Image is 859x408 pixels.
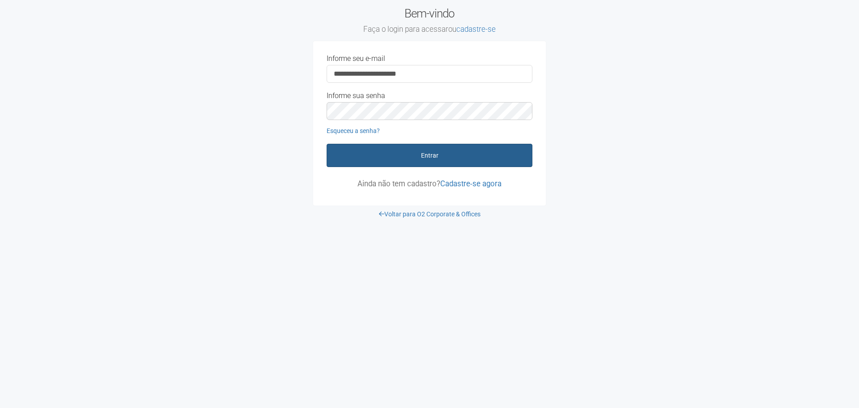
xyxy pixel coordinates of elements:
[327,180,532,188] p: Ainda não tem cadastro?
[327,55,385,63] label: Informe seu e-mail
[327,92,385,100] label: Informe sua senha
[327,144,532,167] button: Entrar
[327,127,380,134] a: Esqueceu a senha?
[313,7,546,34] h2: Bem-vindo
[448,25,496,34] span: ou
[313,25,546,34] small: Faça o login para acessar
[379,210,481,218] a: Voltar para O2 Corporate & Offices
[440,179,502,188] a: Cadastre-se agora
[456,25,496,34] a: cadastre-se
